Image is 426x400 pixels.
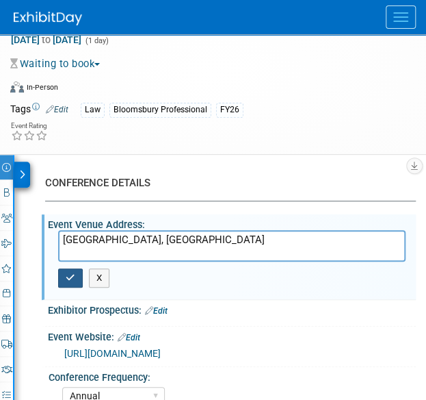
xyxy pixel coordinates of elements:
a: [URL][DOMAIN_NAME] [64,348,161,359]
a: Edit [145,306,168,316]
div: Conference Frequency: [49,367,410,384]
div: FY26 [216,103,243,117]
div: Event Rating [11,123,48,129]
img: Format-Inperson.png [10,82,24,92]
td: Tags [10,102,68,118]
span: to [40,34,53,45]
span: [DATE] [DATE] [10,34,82,46]
div: In-Person [26,82,58,92]
a: Edit [46,105,68,114]
button: X [89,268,110,288]
div: Bloomsbury Professional [109,103,211,117]
span: (1 day) [84,36,109,45]
div: Law [81,103,105,117]
div: Event Format [10,79,399,100]
div: Event Website: [48,327,416,345]
div: Exhibitor Prospectus: [48,300,416,318]
img: ExhibitDay [14,12,82,25]
button: Waiting to book [10,57,105,71]
a: Edit [118,333,140,342]
div: CONFERENCE DETAILS [45,176,405,190]
button: Menu [386,5,416,29]
div: Event Venue Address: [48,214,416,232]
